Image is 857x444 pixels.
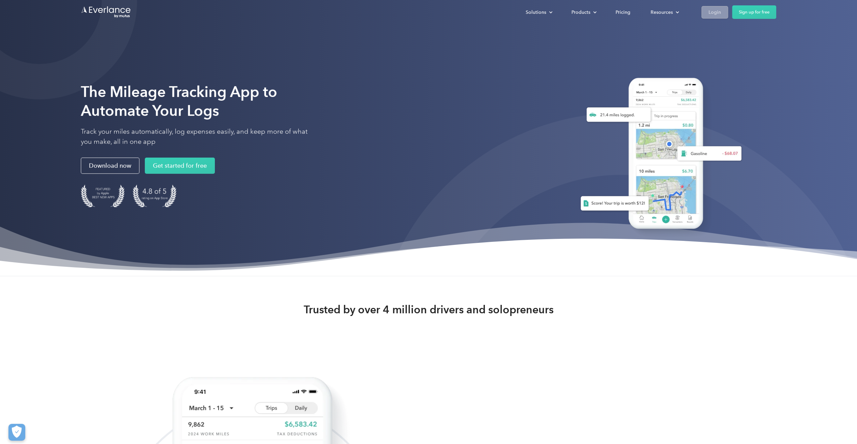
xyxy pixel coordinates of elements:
[616,8,630,17] div: Pricing
[81,127,317,147] p: Track your miles automatically, log expenses easily, and keep more of what you make, all in one app
[701,6,728,19] a: Login
[570,71,747,239] img: Everlance, mileage tracker app, expense tracking app
[644,6,685,18] div: Resources
[81,83,277,120] strong: The Mileage Tracking App to Automate Your Logs
[81,158,139,174] a: Download now
[145,158,215,174] a: Get started for free
[565,6,602,18] div: Products
[571,8,590,17] div: Products
[708,8,721,17] div: Login
[732,5,776,19] a: Sign up for free
[651,8,673,17] div: Resources
[133,185,176,207] img: 4.9 out of 5 stars on the app store
[81,185,125,207] img: Badge for Featured by Apple Best New Apps
[81,6,131,19] a: Go to homepage
[519,6,558,18] div: Solutions
[609,6,637,18] a: Pricing
[8,424,25,441] button: Cookies Settings
[526,8,546,17] div: Solutions
[304,303,554,316] strong: Trusted by over 4 million drivers and solopreneurs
